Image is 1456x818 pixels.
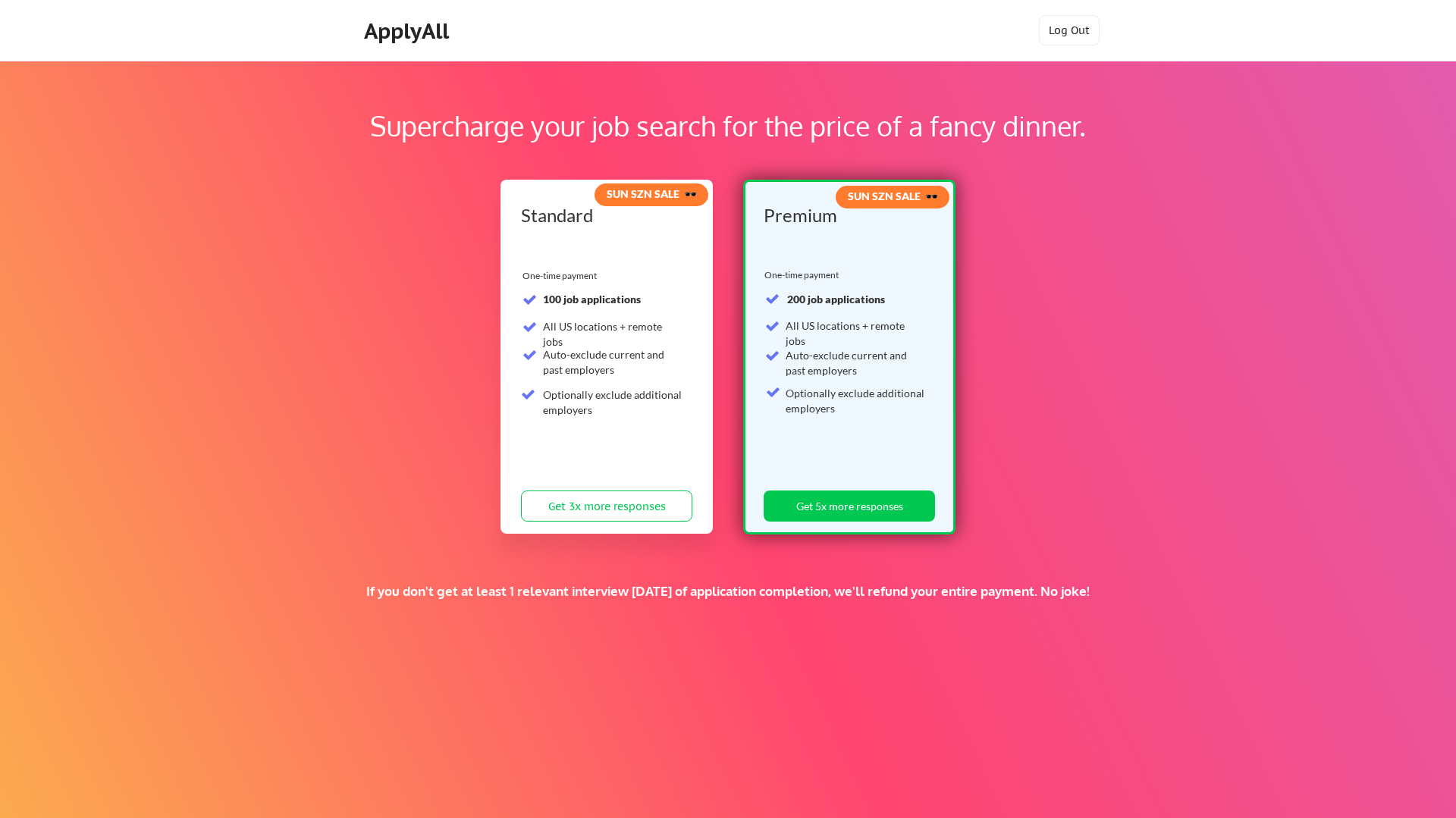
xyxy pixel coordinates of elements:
div: Supercharge your job search for the price of a fancy dinner. [97,105,1359,146]
div: Optionally exclude additional employers [543,387,683,417]
div: Auto-exclude current and past employers [786,348,926,378]
div: Optionally exclude additional employers [786,386,926,415]
div: All US locations + remote jobs [786,318,926,348]
div: One-time payment [764,269,843,281]
button: Get 3x more responses [521,490,692,522]
strong: 100 job applications [543,293,641,306]
strong: 200 job applications [787,293,885,306]
div: One-time payment [522,270,601,282]
strong: SUN SZN SALE 🕶️ [607,187,697,200]
div: Auto-exclude current and past employers [543,347,683,377]
strong: SUN SZN SALE 🕶️ [848,190,938,202]
div: If you don't get at least 1 relevant interview [DATE] of application completion, we'll refund you... [263,583,1193,600]
div: Premium [764,206,930,224]
div: All US locations + remote jobs [543,319,683,349]
button: Get 5x more responses [764,490,935,522]
div: Standard [521,206,687,224]
button: Log Out [1039,15,1100,45]
div: ApplyAll [364,18,453,44]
